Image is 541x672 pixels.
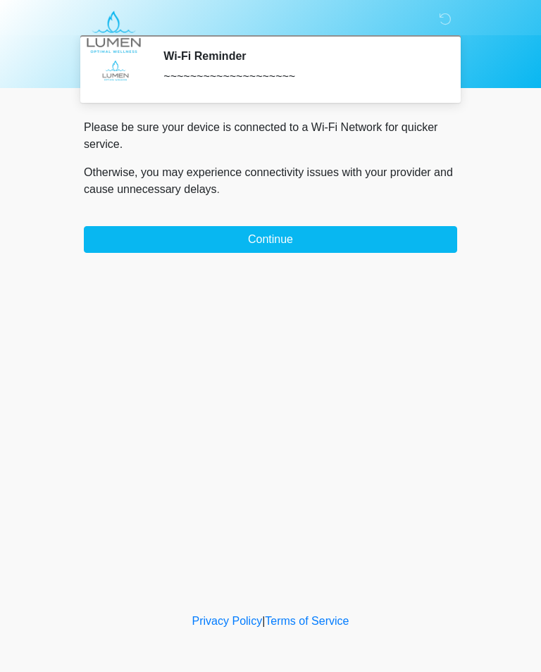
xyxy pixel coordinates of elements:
[192,615,263,627] a: Privacy Policy
[163,68,436,85] div: ~~~~~~~~~~~~~~~~~~~~
[262,615,265,627] a: |
[70,11,158,54] img: LUMEN Optimal Wellness Logo
[84,164,457,198] p: Otherwise, you may experience connectivity issues with your provider and cause unnecessary delays
[265,615,349,627] a: Terms of Service
[84,119,457,153] p: Please be sure your device is connected to a Wi-Fi Network for quicker service.
[84,226,457,253] button: Continue
[94,49,137,92] img: Agent Avatar
[217,183,220,195] span: .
